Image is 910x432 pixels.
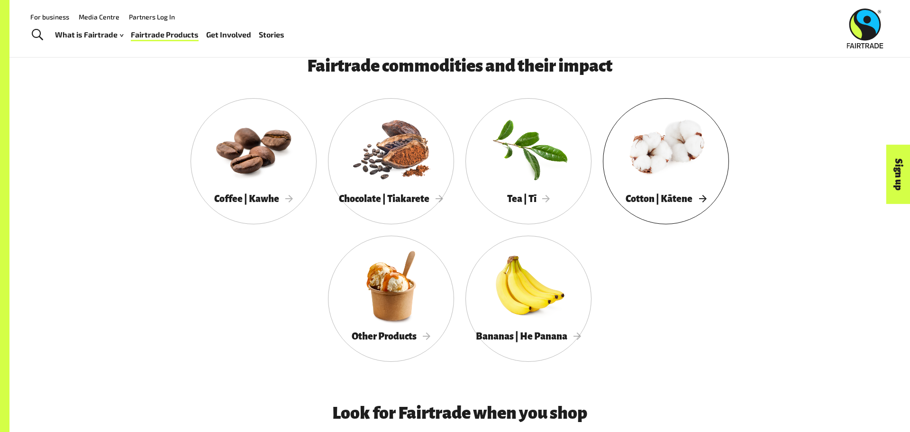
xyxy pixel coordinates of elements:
[191,98,317,224] a: Coffee | Kawhe
[476,331,581,341] span: Bananas | He Panana
[259,28,284,42] a: Stories
[55,28,123,42] a: What is Fairtrade
[79,13,119,21] a: Media Centre
[603,98,729,224] a: Cotton | Kātene
[214,193,293,204] span: Coffee | Kawhe
[626,193,706,204] span: Cotton | Kātene
[219,404,701,423] h3: Look for Fairtrade when you shop
[219,56,701,75] h3: Fairtrade commodities and their impact
[847,9,883,48] img: Fairtrade Australia New Zealand logo
[352,331,430,341] span: Other Products
[30,13,69,21] a: For business
[26,23,49,47] a: Toggle Search
[131,28,199,42] a: Fairtrade Products
[328,98,454,224] a: Chocolate | Tiakarete
[507,193,550,204] span: Tea | Tī
[465,98,591,224] a: Tea | Tī
[339,193,443,204] span: Chocolate | Tiakarete
[465,236,591,362] a: Bananas | He Panana
[129,13,175,21] a: Partners Log In
[328,236,454,362] a: Other Products
[206,28,251,42] a: Get Involved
